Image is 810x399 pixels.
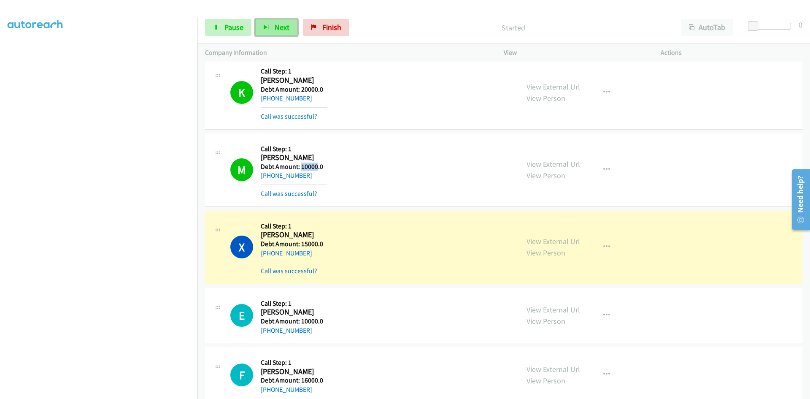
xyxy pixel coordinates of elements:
[526,82,580,92] a: View External Url
[261,190,317,198] a: Call was successful?
[261,385,312,394] a: [PHONE_NUMBER]
[526,248,565,258] a: View Person
[261,267,317,275] a: Call was successful?
[261,230,327,240] h2: [PERSON_NAME]
[230,236,253,258] h1: X
[261,317,327,326] h5: Debt Amount: 10000.0
[526,171,565,180] a: View Person
[322,22,341,32] span: Finish
[230,304,253,327] h1: E
[526,236,580,246] a: View External Url
[526,316,565,326] a: View Person
[230,158,253,181] h1: M
[261,358,327,367] h5: Call Step: 1
[261,153,327,163] h2: [PERSON_NAME]
[230,364,253,386] h1: F
[261,222,327,231] h5: Call Step: 1
[230,364,253,386] div: The call is yet to be attempted
[303,19,349,36] a: Finish
[752,23,791,30] div: Delay between calls (in seconds)
[261,145,327,153] h5: Call Step: 1
[786,166,810,233] iframe: Resource Center
[261,307,327,317] h2: [PERSON_NAME]
[205,48,489,58] p: Company Information
[526,93,565,103] a: View Person
[799,19,802,30] div: 0
[261,163,327,171] h5: Debt Amount: 10000.0
[361,22,666,33] p: Started
[526,364,580,374] a: View External Url
[261,76,327,85] h2: [PERSON_NAME]
[261,249,312,257] a: [PHONE_NUMBER]
[275,22,289,32] span: Next
[261,94,312,102] a: [PHONE_NUMBER]
[255,19,297,36] button: Next
[681,19,733,36] button: AutoTab
[261,67,327,76] h5: Call Step: 1
[504,48,645,58] p: View
[526,376,565,385] a: View Person
[261,326,312,334] a: [PHONE_NUMBER]
[261,367,327,377] h2: [PERSON_NAME]
[261,240,327,248] h5: Debt Amount: 15000.0
[526,159,580,169] a: View External Url
[230,81,253,104] h1: K
[230,304,253,327] div: The call is yet to be attempted
[224,22,243,32] span: Pause
[261,171,312,179] a: [PHONE_NUMBER]
[526,305,580,315] a: View External Url
[261,376,327,385] h5: Debt Amount: 16000.0
[661,48,802,58] p: Actions
[261,85,327,94] h5: Debt Amount: 20000.0
[205,19,251,36] a: Pause
[261,299,327,308] h5: Call Step: 1
[261,112,317,120] a: Call was successful?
